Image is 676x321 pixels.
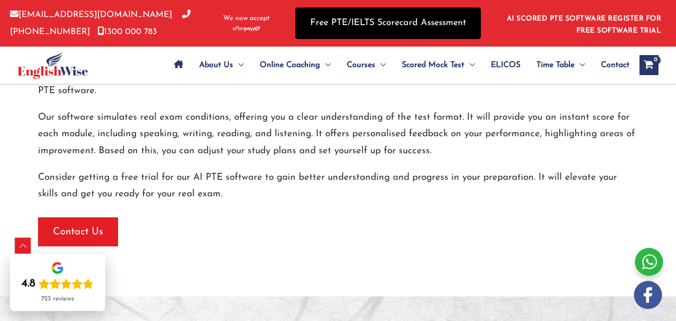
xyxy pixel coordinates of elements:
[38,109,638,159] p: Our software simulates real exam conditions, offering you a clear understanding of the test forma...
[191,48,252,83] a: About UsMenu Toggle
[634,281,662,309] img: white-facebook.png
[593,48,629,83] a: Contact
[38,217,118,246] button: Contact Us
[22,277,36,291] div: 4.8
[22,277,94,291] div: Rating: 4.8 out of 5
[41,295,74,303] div: 723 reviews
[166,48,629,83] nav: Site Navigation: Main Menu
[464,48,475,83] span: Menu Toggle
[233,48,244,83] span: Menu Toggle
[98,28,157,36] a: 1300 000 783
[491,48,520,83] span: ELICOS
[223,14,270,24] span: We now accept
[295,8,481,39] a: Free PTE/IELTS Scorecard Assessment
[320,48,331,83] span: Menu Toggle
[402,48,464,83] span: Scored Mock Test
[10,11,191,36] a: [PHONE_NUMBER]
[252,48,339,83] a: Online CoachingMenu Toggle
[394,48,483,83] a: Scored Mock TestMenu Toggle
[53,225,103,239] span: Contact Us
[375,48,386,83] span: Menu Toggle
[574,48,585,83] span: Menu Toggle
[507,15,661,35] a: AI SCORED PTE SOFTWARE REGISTER FOR FREE SOFTWARE TRIAL
[501,7,666,40] aside: Header Widget 1
[347,48,375,83] span: Courses
[260,48,320,83] span: Online Coaching
[38,169,638,203] p: Consider getting a free trial for our AI PTE software to gain better understanding and progress i...
[601,48,629,83] span: Contact
[528,48,593,83] a: Time TableMenu Toggle
[18,52,88,79] img: cropped-ew-logo
[199,48,233,83] span: About Us
[339,48,394,83] a: CoursesMenu Toggle
[536,48,574,83] span: Time Table
[639,55,658,75] a: View Shopping Cart, empty
[10,11,172,19] a: [EMAIL_ADDRESS][DOMAIN_NAME]
[233,26,260,32] img: Afterpay-Logo
[483,48,528,83] a: ELICOS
